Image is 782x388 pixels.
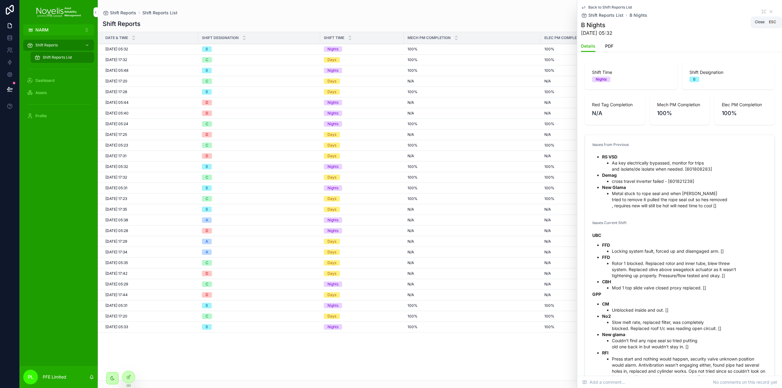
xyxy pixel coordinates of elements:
span: [DATE] 05:48 [105,68,128,73]
div: Nights [327,46,338,52]
div: D [206,271,208,276]
a: N/A [407,79,537,84]
div: Days [327,239,336,244]
span: [DATE] 17:28 [105,89,127,94]
span: B Nights [630,12,647,18]
a: Nights [324,228,400,234]
span: N/A [407,79,414,84]
div: B [206,303,208,308]
a: N/A [544,132,670,137]
span: NARM [35,27,49,33]
span: [DATE] 05:35 [105,260,128,265]
span: 100% [544,89,554,94]
a: C [202,78,316,84]
div: C [206,260,208,266]
span: [DATE] 05:31 [105,186,127,190]
span: N/A [407,218,414,223]
span: Shift Time [592,69,670,75]
span: [DATE] 17:34 [105,250,127,255]
div: C [206,175,208,180]
span: [DATE] 05:40 [105,111,129,116]
a: N/A [407,207,537,212]
img: App logo [35,7,82,17]
div: D [206,292,208,298]
a: [DATE] 17:35 [105,207,195,212]
span: N/A [544,218,551,223]
a: Dashboard [23,75,94,86]
a: 100% [407,57,537,62]
a: Nights [324,111,400,116]
a: 100% [544,303,670,308]
span: N/A [544,228,551,233]
a: N/A [544,260,670,265]
a: Assets [23,87,94,98]
div: B [206,68,208,73]
a: C [202,57,316,63]
span: [DATE] 05:28 [105,228,128,233]
span: N/A [407,271,414,276]
a: Days [324,89,400,95]
a: 100% [407,303,537,308]
a: Days [324,175,400,180]
a: 100% [544,196,670,201]
span: Red Tag Completion [592,102,638,108]
div: Nights [327,281,338,287]
a: 100% [544,57,670,62]
div: Days [327,292,336,298]
div: B [206,207,208,212]
span: Shift Designation [689,69,767,75]
a: N/A [407,154,537,158]
span: PDF [605,43,613,49]
div: Nights [327,68,338,73]
span: 100% [544,164,554,169]
a: Days [324,143,400,148]
a: N/A [544,207,670,212]
a: Days [324,260,400,266]
a: Nights [324,185,400,191]
span: Shift Reports [110,10,136,16]
span: Shift Reports List [588,12,623,18]
a: 100% [544,143,670,148]
span: N/A [544,154,551,158]
a: Shift Reports List [142,10,177,16]
a: [DATE] 05:28 [105,228,195,233]
a: D [202,153,316,159]
div: C [206,143,208,148]
span: [DATE] 05:32 [105,164,128,169]
a: A [202,249,316,255]
a: 100% [544,164,670,169]
span: [DATE] 17:20 [105,314,127,319]
span: N/A [407,292,414,297]
div: Days [327,207,336,212]
a: 100% [407,164,537,169]
span: Mech PM Completion [657,102,703,108]
div: Days [327,143,336,148]
span: Shift Reports List [43,55,72,60]
a: N/A [544,239,670,244]
span: 100% [407,164,418,169]
span: [DATE] 17:20 [105,79,127,84]
a: A [202,217,316,223]
a: [DATE] 17:34 [105,250,195,255]
a: N/A [407,239,537,244]
a: Shift Reports [23,40,94,51]
span: [DATE] 17:32 [105,57,127,62]
a: Nights [324,121,400,127]
span: 100% [544,175,554,180]
span: [DATE] 05:24 [105,121,128,126]
div: Nights [327,164,338,169]
a: C [202,175,316,180]
span: N/A [544,282,551,287]
a: [DATE] 17:44 [105,292,195,297]
span: N/A [544,271,551,276]
a: [DATE] 05:35 [105,260,195,265]
a: Nights [324,46,400,52]
span: Assets [35,90,47,95]
span: N/A [544,292,551,297]
div: C [206,121,208,127]
a: N/A [407,132,537,137]
span: N/A [407,239,414,244]
a: C [202,314,316,319]
button: Select Button [23,24,94,35]
a: [DATE] 17:23 [105,196,195,201]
